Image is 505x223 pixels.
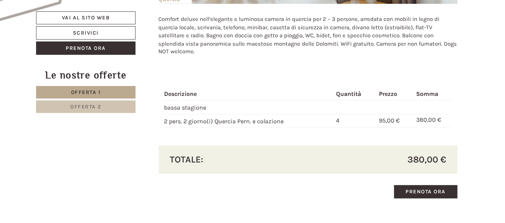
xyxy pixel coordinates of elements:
td: 4 [333,115,376,128]
span: Offerta 2 [70,104,101,110]
a: Vai al sito web [36,11,136,24]
th: Somma [413,89,452,100]
td: 380,00 € [413,115,452,128]
span: 380,00 € [407,153,446,166]
a: Prenota ora [36,41,136,55]
span: 95,00 € [379,117,400,124]
div: Totale: [164,153,308,166]
th: Prezzo [376,89,413,100]
td: 2 pers. 2 giorno(i) Quercia Pern. e colazione [164,115,333,128]
button: Invia [259,201,299,214]
p: Comfort deluxe nell’elegante e luminosa camera in quercia per 2 – 3 persone, arredata con mobili ... [159,15,458,56]
div: Buon giorno, come possiamo aiutarla? [6,21,123,44]
th: Descrizione [164,89,333,100]
div: Hotel B&B Feldmessner [11,22,119,28]
a: Prenota ora [394,185,458,199]
a: Scrivici [36,26,136,40]
td: bassa stagione [164,101,333,115]
th: Quantità [333,89,376,100]
div: giovedì [134,6,165,19]
div: Le nostre offerte [36,68,136,82]
span: Offerta 1 [71,89,101,96]
small: 15:24 [11,37,119,42]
